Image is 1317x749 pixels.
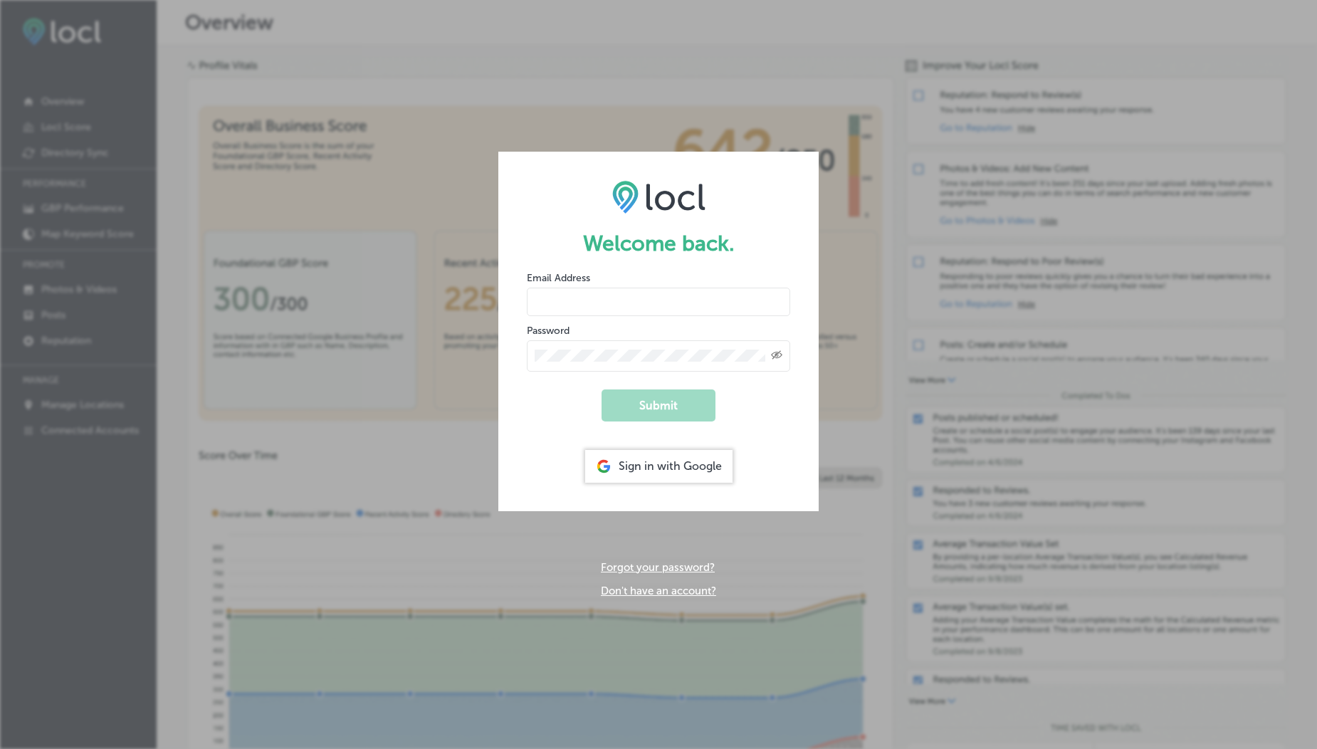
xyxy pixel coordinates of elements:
a: Forgot your password? [601,561,715,574]
div: Sign in with Google [585,450,733,483]
a: Don't have an account? [601,585,716,597]
img: LOCL logo [612,180,705,213]
label: Email Address [527,272,590,284]
h1: Welcome back. [527,231,790,256]
span: Toggle password visibility [771,350,782,362]
button: Submit [602,389,715,421]
label: Password [527,325,570,337]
